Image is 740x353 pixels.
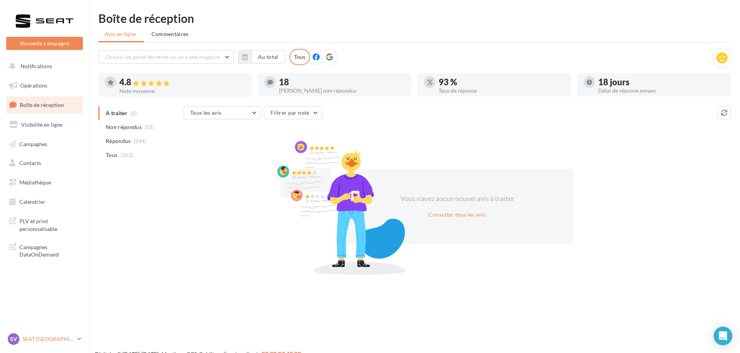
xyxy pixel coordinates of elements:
[19,160,41,166] span: Contacts
[106,123,142,131] span: Non répondus
[106,137,131,145] span: Répondus
[6,37,83,50] button: Nouvelle campagne
[5,136,84,152] a: Campagnes
[5,239,84,262] a: Campagnes DataOnDemand
[598,88,725,93] div: Délai de réponse moyen
[19,198,45,205] span: Calendrier
[279,88,405,93] div: [PERSON_NAME] non répondus
[5,117,84,133] a: Visibilité en ligne
[5,58,81,74] button: Notifications
[19,140,47,147] span: Campagnes
[21,121,62,128] span: Visibilité en ligne
[120,152,134,158] span: (262)
[98,12,731,24] div: Boîte de réception
[190,109,222,116] span: Tous les avis
[5,174,84,191] a: Médiathèque
[6,332,83,346] a: SV SEAT [GEOGRAPHIC_DATA]
[151,30,189,38] span: Commentaires
[5,194,84,210] a: Calendrier
[184,106,261,119] button: Tous les avis
[19,242,80,258] span: Campagnes DataOnDemand
[21,63,52,69] span: Notifications
[5,155,84,171] a: Contacts
[20,82,47,89] span: Opérations
[145,124,155,130] span: (18)
[105,53,220,60] span: Choisir un point de vente ou un code magasin
[439,78,565,86] div: 93 %
[439,88,565,93] div: Taux de réponse
[19,179,51,186] span: Médiathèque
[98,50,234,64] button: Choisir un point de vente ou un code magasin
[5,213,84,236] a: PLV et print personnalisable
[106,151,117,159] span: Tous
[22,335,74,343] p: SEAT [GEOGRAPHIC_DATA]
[5,96,84,113] a: Boîte de réception
[391,194,524,204] div: Vous n'avez aucun nouvel avis à traiter
[119,88,246,94] div: Note moyenne
[598,78,725,86] div: 18 jours
[19,216,80,232] span: PLV et print personnalisable
[289,49,310,65] div: Tous
[251,50,285,64] button: Au total
[279,78,405,86] div: 18
[425,210,489,219] button: Consulter tous les avis
[238,50,285,64] button: Au total
[134,138,147,144] span: (244)
[264,106,322,119] button: Filtrer par note
[10,335,17,343] span: SV
[5,77,84,94] a: Opérations
[20,102,64,108] span: Boîte de réception
[714,327,732,345] div: Open Intercom Messenger
[119,78,246,87] div: 4.8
